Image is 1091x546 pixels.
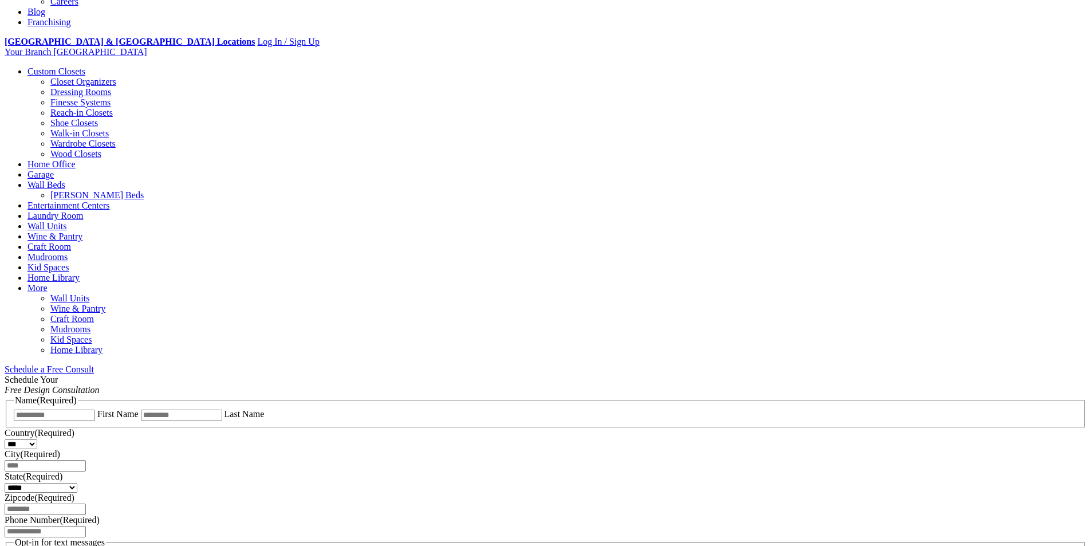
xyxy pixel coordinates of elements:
[50,190,144,200] a: [PERSON_NAME] Beds
[50,77,116,87] a: Closet Organizers
[5,375,100,395] span: Schedule Your
[27,283,48,293] a: More menu text will display only on big screen
[27,17,71,27] a: Franchising
[50,335,92,344] a: Kid Spaces
[50,87,111,97] a: Dressing Rooms
[27,252,68,262] a: Mudrooms
[53,47,147,57] span: [GEOGRAPHIC_DATA]
[27,170,54,179] a: Garage
[50,314,94,324] a: Craft Room
[5,47,51,57] span: Your Branch
[27,262,69,272] a: Kid Spaces
[60,515,99,525] span: (Required)
[37,395,76,405] span: (Required)
[14,395,78,406] legend: Name
[50,118,98,128] a: Shoe Closets
[21,449,60,459] span: (Required)
[27,66,85,76] a: Custom Closets
[5,47,147,57] a: Your Branch [GEOGRAPHIC_DATA]
[97,409,139,419] label: First Name
[5,449,60,459] label: City
[5,493,74,502] label: Zipcode
[23,472,62,481] span: (Required)
[50,345,103,355] a: Home Library
[34,493,74,502] span: (Required)
[50,97,111,107] a: Finesse Systems
[50,324,90,334] a: Mudrooms
[5,37,255,46] a: [GEOGRAPHIC_DATA] & [GEOGRAPHIC_DATA] Locations
[27,242,71,252] a: Craft Room
[5,364,94,374] a: Schedule a Free Consult (opens a dropdown menu)
[5,515,100,525] label: Phone Number
[27,159,76,169] a: Home Office
[27,7,45,17] a: Blog
[50,304,105,313] a: Wine & Pantry
[257,37,319,46] a: Log In / Sign Up
[5,385,100,395] em: Free Design Consultation
[50,139,116,148] a: Wardrobe Closets
[50,108,113,117] a: Reach-in Closets
[5,472,62,481] label: State
[224,409,265,419] label: Last Name
[50,149,101,159] a: Wood Closets
[27,201,110,210] a: Entertainment Centers
[50,128,109,138] a: Walk-in Closets
[34,428,74,438] span: (Required)
[27,211,83,221] a: Laundry Room
[27,180,65,190] a: Wall Beds
[27,221,66,231] a: Wall Units
[27,273,80,282] a: Home Library
[5,428,74,438] label: Country
[27,231,82,241] a: Wine & Pantry
[50,293,89,303] a: Wall Units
